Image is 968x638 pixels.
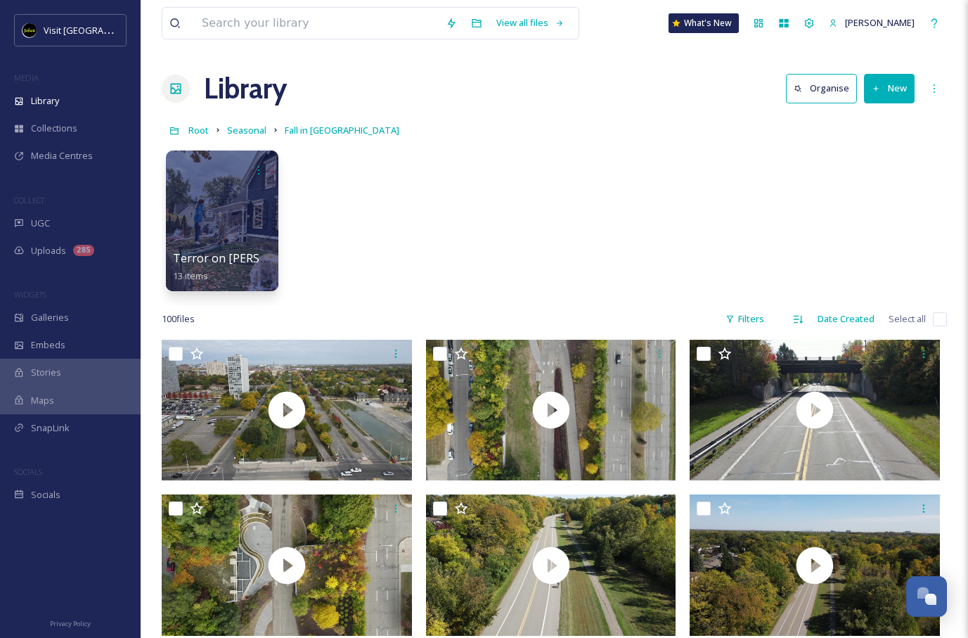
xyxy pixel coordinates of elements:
[173,252,432,282] a: Terror on [PERSON_NAME][GEOGRAPHIC_DATA]13 items
[162,495,412,635] img: thumbnail
[845,16,915,29] span: [PERSON_NAME]
[14,72,39,83] span: MEDIA
[718,305,771,333] div: Filters
[188,124,209,136] span: Root
[31,394,54,407] span: Maps
[690,340,940,480] img: thumbnail
[173,250,432,266] span: Terror on [PERSON_NAME][GEOGRAPHIC_DATA]
[162,340,412,480] img: thumbnail
[31,217,50,230] span: UGC
[50,614,91,631] a: Privacy Policy
[162,312,195,326] span: 100 file s
[786,74,864,103] a: Organise
[31,421,70,435] span: SnapLink
[31,311,69,324] span: Galleries
[14,289,46,300] span: WIDGETS
[889,312,926,326] span: Select all
[786,74,857,103] button: Organise
[188,122,209,139] a: Root
[669,13,739,33] a: What's New
[173,269,208,282] span: 13 items
[426,340,676,480] img: thumbnail
[31,149,93,162] span: Media Centres
[14,195,44,205] span: COLLECT
[44,23,153,37] span: Visit [GEOGRAPHIC_DATA]
[31,122,77,135] span: Collections
[489,9,572,37] a: View all files
[906,576,947,617] button: Open Chat
[864,74,915,103] button: New
[31,338,65,352] span: Embeds
[204,68,287,110] a: Library
[822,9,922,37] a: [PERSON_NAME]
[50,619,91,628] span: Privacy Policy
[31,94,59,108] span: Library
[195,8,439,39] input: Search your library
[285,122,399,139] a: Fall in [GEOGRAPHIC_DATA]
[227,122,266,139] a: Seasonal
[426,495,676,635] img: thumbnail
[690,495,940,635] img: thumbnail
[31,244,66,257] span: Uploads
[73,245,94,256] div: 285
[31,488,60,502] span: Socials
[285,124,399,136] span: Fall in [GEOGRAPHIC_DATA]
[22,23,37,37] img: VISIT%20DETROIT%20LOGO%20-%20BLACK%20BACKGROUND.png
[31,366,61,379] span: Stories
[811,305,882,333] div: Date Created
[14,466,42,477] span: SOCIALS
[227,124,266,136] span: Seasonal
